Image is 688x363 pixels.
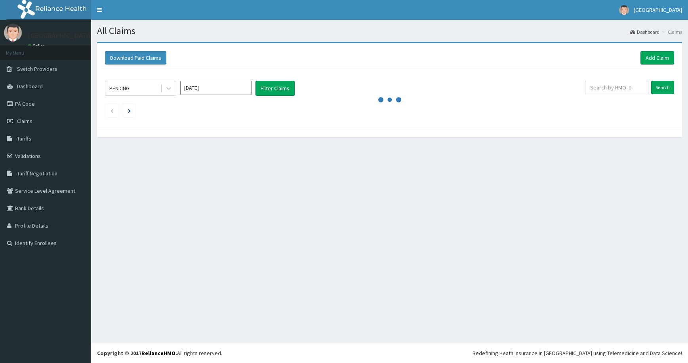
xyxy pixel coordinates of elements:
img: User Image [4,24,22,42]
a: Previous page [110,107,114,114]
span: [GEOGRAPHIC_DATA] [634,6,682,13]
span: Switch Providers [17,65,57,72]
a: Online [28,43,47,49]
span: Tariff Negotiation [17,170,57,177]
input: Search [651,81,674,94]
div: Redefining Heath Insurance in [GEOGRAPHIC_DATA] using Telemedicine and Data Science! [473,349,682,357]
span: Claims [17,118,32,125]
h1: All Claims [97,26,682,36]
li: Claims [660,29,682,35]
strong: Copyright © 2017 . [97,350,177,357]
a: Dashboard [630,29,659,35]
p: [GEOGRAPHIC_DATA] [28,32,93,39]
a: RelianceHMO [141,350,175,357]
a: Next page [128,107,131,114]
img: User Image [619,5,629,15]
input: Select Month and Year [180,81,252,95]
a: Add Claim [640,51,674,65]
svg: audio-loading [378,88,402,112]
footer: All rights reserved. [91,343,688,363]
button: Download Paid Claims [105,51,166,65]
div: PENDING [109,84,130,92]
input: Search by HMO ID [585,81,648,94]
span: Tariffs [17,135,31,142]
button: Filter Claims [255,81,295,96]
span: Dashboard [17,83,43,90]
